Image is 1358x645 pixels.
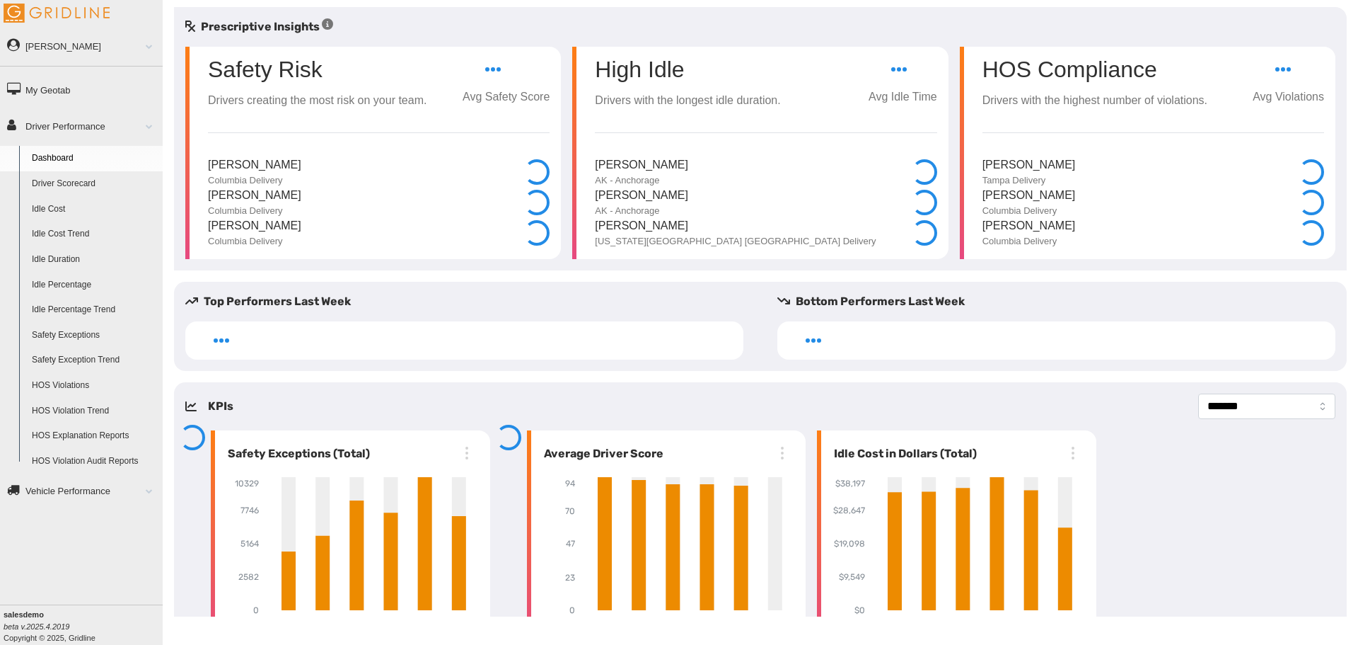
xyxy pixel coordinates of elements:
tspan: 2582 [238,573,259,583]
p: [PERSON_NAME] [982,217,1076,235]
p: Drivers with the longest idle duration. [595,92,780,110]
tspan: 5164 [240,540,260,549]
h6: Average Driver Score [538,445,663,462]
p: [PERSON_NAME] [595,156,688,174]
p: Columbia Delivery [982,205,1076,217]
a: Idle Duration [25,247,163,273]
p: Columbia Delivery [208,174,301,187]
tspan: $19,098 [834,540,865,549]
h5: Top Performers Last Week [185,293,755,310]
tspan: 23 [565,573,575,583]
tspan: 94 [565,479,576,489]
p: AK - Anchorage [595,205,688,217]
a: Idle Cost Trend [25,222,163,247]
p: Drivers with the highest number of violations. [982,92,1207,110]
h6: Safety Exceptions (Total) [222,445,370,462]
p: Safety Risk [208,58,323,81]
p: Columbia Delivery [208,235,301,248]
div: Copyright © 2025, Gridline [4,609,163,644]
tspan: 47 [566,540,575,549]
p: HOS Compliance [982,58,1207,81]
p: [PERSON_NAME] [595,217,876,235]
h6: Idle Cost in Dollars (Total) [828,445,977,462]
p: High Idle [595,58,780,81]
h5: Bottom Performers Last Week [777,293,1347,310]
tspan: 7746 [240,506,259,516]
p: Tampa Delivery [982,174,1076,187]
tspan: $38,197 [835,479,865,489]
a: Safety Exception Trend [25,348,163,373]
a: Idle Percentage [25,273,163,298]
p: Columbia Delivery [982,235,1076,248]
tspan: $28,647 [833,506,865,516]
p: [PERSON_NAME] [208,156,301,174]
img: Gridline [4,4,110,23]
tspan: 0 [253,606,259,616]
h5: Prescriptive Insights [185,18,333,35]
a: HOS Violation Audit Reports [25,449,163,474]
i: beta v.2025.4.2019 [4,622,69,631]
p: AK - Anchorage [595,174,688,187]
a: Driver Scorecard [25,171,163,197]
a: HOS Explanation Reports [25,423,163,449]
tspan: 10329 [235,479,259,489]
p: Columbia Delivery [208,205,301,217]
p: [PERSON_NAME] [595,187,688,205]
p: [PERSON_NAME] [982,187,1076,205]
tspan: $0 [854,606,865,616]
h5: KPIs [208,398,233,415]
a: HOS Violation Trend [25,399,163,424]
a: HOS Violations [25,373,163,399]
a: Idle Cost [25,197,163,222]
p: Avg Safety Score [463,89,550,106]
p: Avg Idle Time [869,89,937,106]
p: [US_STATE][GEOGRAPHIC_DATA] [GEOGRAPHIC_DATA] Delivery [595,235,876,248]
p: [PERSON_NAME] [208,187,301,205]
b: salesdemo [4,610,44,619]
tspan: $9,549 [839,573,865,583]
tspan: 0 [569,606,575,616]
a: Dashboard [25,146,163,171]
p: [PERSON_NAME] [208,217,301,235]
a: Idle Percentage Trend [25,297,163,323]
p: [PERSON_NAME] [982,156,1076,174]
tspan: 70 [565,507,575,517]
p: Avg Violations [1253,89,1324,106]
p: Drivers creating the most risk on your team. [208,92,426,110]
a: Safety Exceptions [25,323,163,348]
